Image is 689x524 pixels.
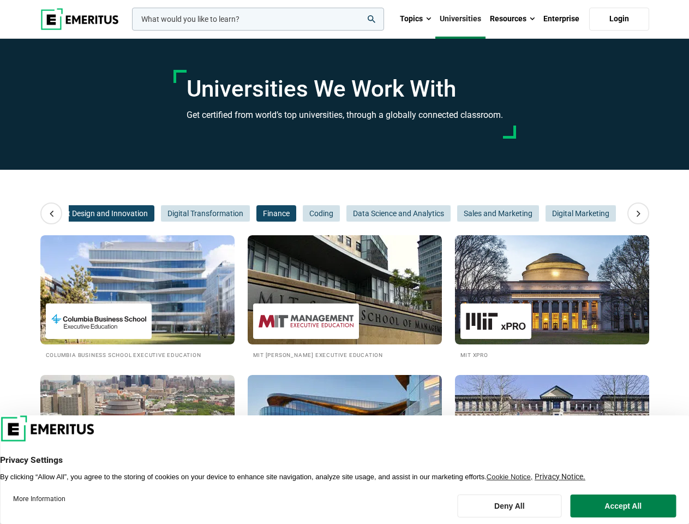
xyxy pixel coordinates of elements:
a: Universities We Work With Wharton Executive Education [PERSON_NAME] Executive Education [40,375,235,499]
a: Universities We Work With MIT Sloan Executive Education MIT [PERSON_NAME] Executive Education [248,235,442,359]
h2: Columbia Business School Executive Education [46,350,229,359]
img: Universities We Work With [248,235,442,344]
a: Universities We Work With Columbia Business School Executive Education Columbia Business School E... [40,235,235,359]
button: Digital Transformation [161,205,250,222]
img: MIT xPRO [466,309,526,334]
button: Coding [303,205,340,222]
input: woocommerce-product-search-field-0 [132,8,384,31]
h2: MIT xPRO [460,350,644,359]
img: Columbia Business School Executive Education [51,309,146,334]
img: Universities We Work With [455,375,649,484]
a: Universities We Work With MIT xPRO MIT xPRO [455,235,649,359]
img: Universities We Work With [248,375,442,484]
button: Finance [256,205,296,222]
a: Universities We Work With Kellogg Executive Education [PERSON_NAME] Executive Education [248,375,442,499]
img: Universities We Work With [40,235,235,344]
img: MIT Sloan Executive Education [259,309,354,334]
img: Universities We Work With [455,235,649,344]
a: Universities We Work With Cambridge Judge Business School Executive Education Cambridge Judge Bus... [455,375,649,499]
img: Universities We Work With [40,375,235,484]
button: Data Science and Analytics [346,205,451,222]
button: Product Design and Innovation [37,205,154,222]
button: Sales and Marketing [457,205,539,222]
h3: Get certified from world’s top universities, through a globally connected classroom. [187,108,503,122]
h1: Universities We Work With [187,75,503,103]
button: Digital Marketing [546,205,616,222]
h2: MIT [PERSON_NAME] Executive Education [253,350,436,359]
a: Login [589,8,649,31]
